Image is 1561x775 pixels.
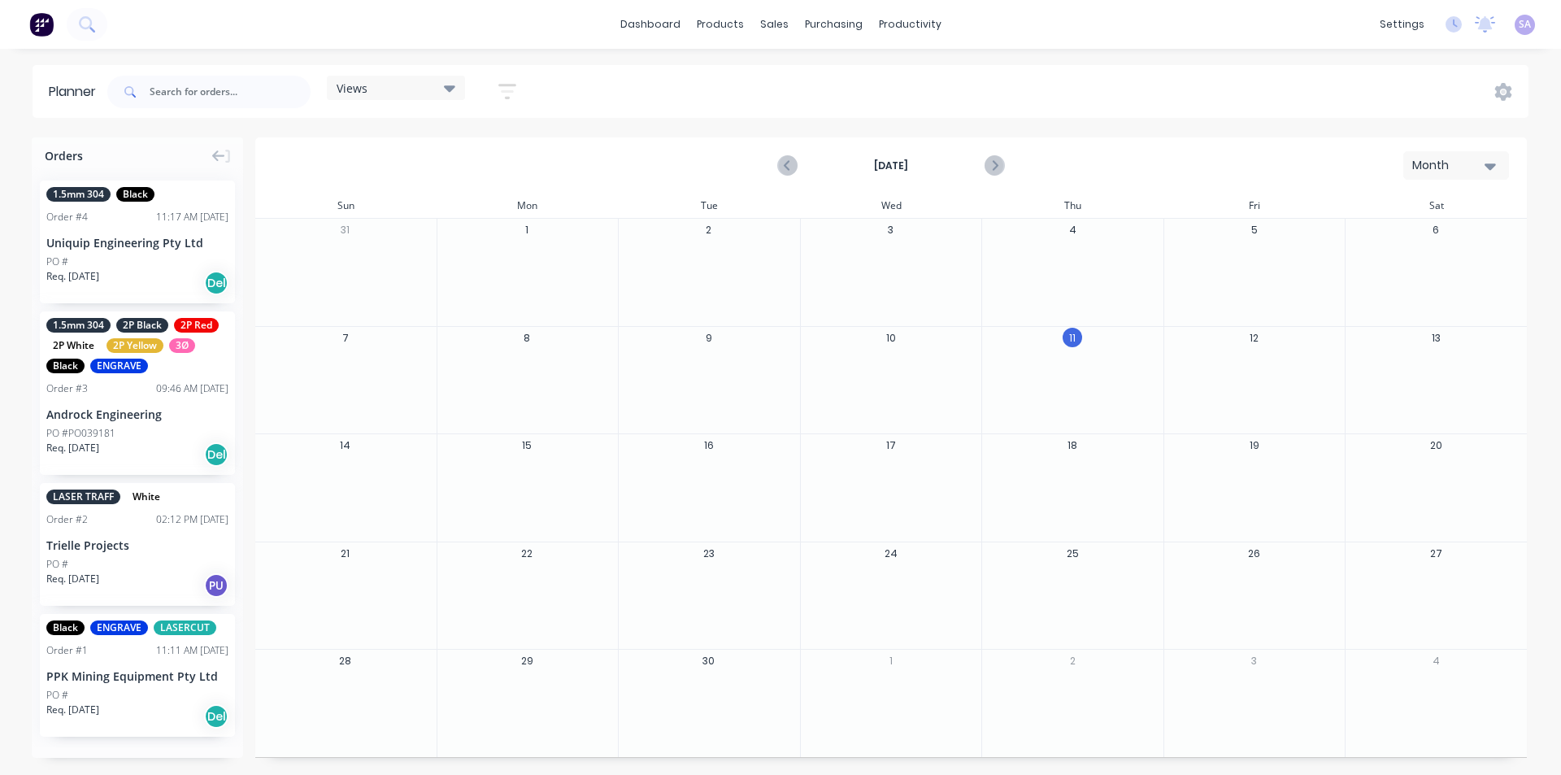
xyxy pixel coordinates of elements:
[254,194,437,218] div: Sun
[810,159,972,173] strong: [DATE]
[1345,194,1527,218] div: Sat
[150,76,311,108] input: Search for orders...
[156,512,228,527] div: 02:12 PM [DATE]
[336,651,355,671] button: 28
[1163,194,1346,218] div: Fri
[1426,651,1446,671] button: 4
[204,573,228,598] div: PU
[517,651,537,671] button: 29
[1063,544,1082,564] button: 25
[46,338,101,353] span: 2P White
[46,703,99,717] span: Req. [DATE]
[174,318,219,333] span: 2P Red
[46,572,99,586] span: Req. [DATE]
[46,359,85,373] span: Black
[29,12,54,37] img: Factory
[1412,157,1487,174] div: Month
[204,271,228,295] div: Del
[46,426,115,441] div: PO #PO039181
[46,643,88,658] div: Order # 1
[90,359,148,373] span: ENGRAVE
[90,620,148,635] span: ENGRAVE
[1426,544,1446,564] button: 27
[1519,17,1531,32] span: SA
[1245,220,1264,240] button: 5
[517,544,537,564] button: 22
[46,187,111,202] span: 1.5mm 304
[699,544,719,564] button: 23
[46,557,68,572] div: PO #
[46,269,99,284] span: Req. [DATE]
[517,220,537,240] button: 1
[46,441,99,455] span: Req. [DATE]
[46,490,120,504] span: LASER TRAFF
[985,155,1003,176] button: Next page
[437,194,619,218] div: Mon
[779,155,798,176] button: Previous page
[1426,220,1446,240] button: 6
[797,12,871,37] div: purchasing
[871,12,950,37] div: productivity
[336,436,355,455] button: 14
[1372,12,1433,37] div: settings
[1063,220,1082,240] button: 4
[800,194,982,218] div: Wed
[156,643,228,658] div: 11:11 AM [DATE]
[46,210,88,224] div: Order # 4
[46,668,228,685] div: PPK Mining Equipment Pty Ltd
[1245,328,1264,347] button: 12
[49,82,104,102] div: Planner
[618,194,800,218] div: Tue
[1426,328,1446,347] button: 13
[1403,151,1509,180] button: Month
[1063,436,1082,455] button: 18
[154,620,216,635] span: LASERCUT
[337,80,367,97] span: Views
[46,381,88,396] div: Order # 3
[1426,436,1446,455] button: 20
[1063,651,1082,671] button: 2
[107,338,163,353] span: 2P Yellow
[689,12,752,37] div: products
[46,512,88,527] div: Order # 2
[45,147,83,164] span: Orders
[881,328,901,347] button: 10
[881,436,901,455] button: 17
[336,544,355,564] button: 21
[699,328,719,347] button: 9
[169,338,195,353] span: 3Ø
[699,436,719,455] button: 16
[1245,651,1264,671] button: 3
[46,406,228,423] div: Androck Engineering
[204,442,228,467] div: Del
[1063,328,1082,347] button: 11
[46,318,111,333] span: 1.5mm 304
[116,187,154,202] span: Black
[46,234,228,251] div: Uniquip Engineering Pty Ltd
[1245,544,1264,564] button: 26
[752,12,797,37] div: sales
[612,12,689,37] a: dashboard
[881,220,901,240] button: 3
[336,328,355,347] button: 7
[1245,436,1264,455] button: 19
[699,220,719,240] button: 2
[699,651,719,671] button: 30
[46,620,85,635] span: Black
[517,436,537,455] button: 15
[46,537,228,554] div: Trielle Projects
[881,544,901,564] button: 24
[204,704,228,729] div: Del
[46,255,68,269] div: PO #
[336,220,355,240] button: 31
[517,328,537,347] button: 8
[156,210,228,224] div: 11:17 AM [DATE]
[156,381,228,396] div: 09:46 AM [DATE]
[981,194,1163,218] div: Thu
[46,688,68,703] div: PO #
[126,490,167,504] span: White
[116,318,168,333] span: 2P Black
[881,651,901,671] button: 1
